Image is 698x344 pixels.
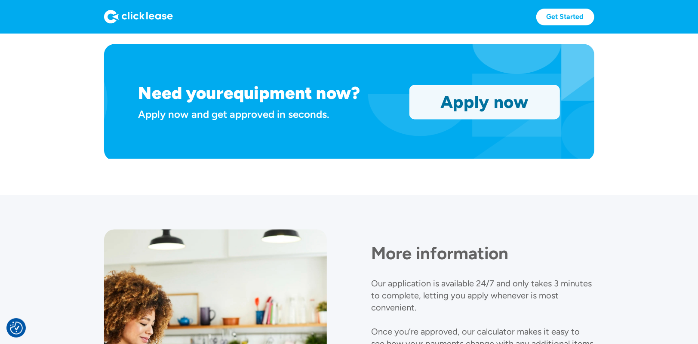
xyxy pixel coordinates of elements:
[138,83,224,104] h1: Need your
[224,83,360,104] h1: equipment now?
[138,107,399,122] div: Apply now and get approved in seconds.
[410,86,560,119] a: Apply now
[10,322,23,335] button: Consent Preferences
[372,243,594,264] h1: More information
[10,322,23,335] img: Revisit consent button
[536,9,594,25] a: Get Started
[104,10,173,24] img: Logo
